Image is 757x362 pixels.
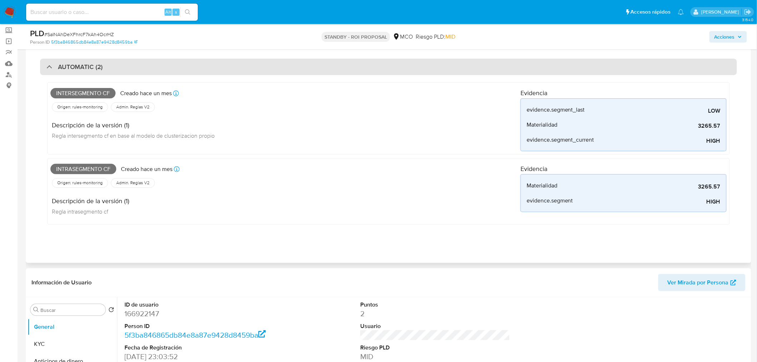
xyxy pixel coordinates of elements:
[124,352,274,362] dd: [DATE] 23:03:52
[527,136,594,143] span: evidence.segment_current
[322,32,390,42] p: STANDBY - ROI PROPOSAL
[742,17,753,23] span: 3.154.0
[124,330,266,340] a: 5f3ba846865db84e8a87e9428d8459ba
[52,207,108,215] span: Regla intrasegmento cf
[40,59,737,75] div: AUTOMATIC (2)
[28,336,117,353] button: KYC
[28,318,117,336] button: General
[527,182,557,189] span: Materialidad
[124,309,274,319] dd: 166922147
[52,132,215,140] span: Regla intersegmento cf en base al modelo de clusterizacion propio
[124,322,274,330] dt: Person ID
[165,9,171,15] span: Alt
[445,33,455,41] span: MID
[116,104,150,110] span: Admin. Reglas V2
[121,165,172,173] p: Creado hace un mes
[416,33,455,41] span: Riesgo PLD:
[30,28,44,39] b: PLD
[521,89,727,97] h4: Evidencia
[631,8,671,16] span: Accesos rápidos
[124,344,274,352] dt: Fecha de Registración
[175,9,177,15] span: s
[613,198,721,205] span: HIGH
[613,122,721,129] span: 3265.57
[50,164,116,175] span: Intrasegmento cf
[709,31,747,43] button: Acciones
[124,301,274,309] dt: ID de usuario
[668,274,729,291] span: Ver Mirada por Persona
[744,8,752,16] a: Salir
[31,279,92,286] h1: Información de Usuario
[120,89,172,97] p: Creado hace un mes
[360,322,510,330] dt: Usuario
[527,121,557,128] span: Materialidad
[360,309,510,319] dd: 2
[360,301,510,309] dt: Puntos
[527,106,585,113] span: evidence.segment_last
[58,63,103,71] h3: AUTOMATIC (2)
[701,9,742,15] p: felipe.cayon@mercadolibre.com
[360,352,510,362] dd: MID
[613,183,721,190] span: 3265.57
[51,39,137,45] a: 5f3ba846865db84e8a87e9428d8459ba
[30,39,50,45] b: Person ID
[44,31,114,38] span: # SaINAhDeXFhrcF7kAh4OcrHZ
[613,107,721,114] span: LOW
[40,307,103,313] input: Buscar
[50,88,116,99] span: Intersegmento cf
[57,180,103,186] span: Origen: rules-monitoring
[116,180,150,186] span: Admin. Reglas V2
[658,274,746,291] button: Ver Mirada por Persona
[678,9,684,15] a: Notificaciones
[108,307,114,315] button: Volver al orden por defecto
[393,33,413,41] div: MCO
[714,31,735,43] span: Acciones
[180,7,195,17] button: search-icon
[52,197,129,205] h4: Descripción de la versión (1)
[52,121,215,129] h4: Descripción de la versión (1)
[57,104,103,110] span: Origen: rules-monitoring
[527,197,573,204] span: evidence.segment
[360,344,510,352] dt: Riesgo PLD
[521,165,727,173] h4: Evidencia
[33,307,39,313] button: Buscar
[613,137,721,145] span: HIGH
[26,8,198,17] input: Buscar usuario o caso...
